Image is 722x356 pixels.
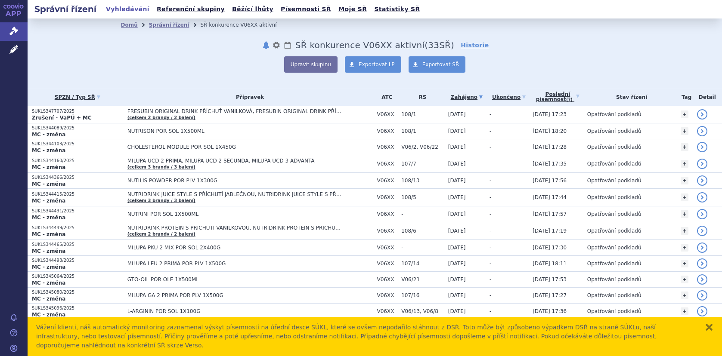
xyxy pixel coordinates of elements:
[533,211,567,217] span: [DATE] 17:57
[448,245,466,251] span: [DATE]
[278,3,334,15] a: Písemnosti SŘ
[697,274,707,285] a: detail
[533,245,567,251] span: [DATE] 17:30
[345,56,401,73] a: Exportovat LP
[681,177,688,184] a: +
[697,109,707,120] a: detail
[377,178,397,184] span: V06XX
[587,228,641,234] span: Opatřování podkladů
[272,40,281,50] button: nastavení
[681,276,688,283] a: +
[401,211,444,217] span: -
[422,61,459,68] span: Exportovat SŘ
[448,91,485,103] a: Zahájeno
[533,161,567,167] span: [DATE] 17:35
[32,91,123,103] a: SPZN / Typ SŘ
[448,276,466,282] span: [DATE]
[681,210,688,218] a: +
[587,292,641,298] span: Opatřování podkladů
[401,276,444,282] span: V06/21
[681,193,688,201] a: +
[448,194,466,200] span: [DATE]
[697,258,707,269] a: detail
[32,175,123,181] p: SUKLS344366/2025
[372,88,397,106] th: ATC
[32,164,65,170] strong: MC - změna
[401,308,444,314] span: V06/13, V06/8
[127,308,343,314] span: L-ARGININ POR SOL 1X100G
[401,194,444,200] span: 108/5
[583,88,676,106] th: Stav řízení
[401,128,444,134] span: 108/1
[401,292,444,298] span: 107/16
[681,307,688,315] a: +
[32,242,123,248] p: SUKLS344465/2025
[533,228,567,234] span: [DATE] 17:19
[490,128,491,134] span: -
[448,111,466,117] span: [DATE]
[32,147,65,153] strong: MC - změna
[336,3,369,15] a: Moje SŘ
[533,308,567,314] span: [DATE] 17:36
[533,144,567,150] span: [DATE] 17:28
[448,144,466,150] span: [DATE]
[428,40,439,50] span: 33
[587,178,641,184] span: Opatřování podkladů
[372,3,422,15] a: Statistiky SŘ
[377,308,397,314] span: V06XX
[32,248,65,254] strong: MC - změna
[681,227,688,235] a: +
[448,292,466,298] span: [DATE]
[587,308,641,314] span: Opatřování podkladů
[127,165,195,169] a: (celkem 3 brandy / 3 balení)
[127,108,343,114] span: FRESUBIN ORIGINAL DRINK PŘÍCHUŤ VANILKOVÁ, FRESUBIN ORIGINAL DRINK PŘÍCHUŤ ČOKOLÁDOVÁ
[28,3,103,15] h2: Správní řízení
[697,242,707,253] a: detail
[693,88,722,106] th: Detail
[127,261,343,267] span: MILUPA LEU 2 PRIMA POR PLV 1X500G
[32,231,65,237] strong: MC - změna
[32,264,65,270] strong: MC - změna
[533,128,567,134] span: [DATE] 18:20
[681,244,688,252] a: +
[681,143,688,151] a: +
[32,125,123,131] p: SUKLS344089/2025
[401,261,444,267] span: 107/14
[448,161,466,167] span: [DATE]
[490,211,491,217] span: -
[676,88,693,106] th: Tag
[32,132,65,138] strong: MC - změna
[448,211,466,217] span: [DATE]
[127,276,343,282] span: GTO-OIL POR OLE 1X500ML
[283,40,292,50] a: Lhůty
[377,161,397,167] span: V06XX
[533,111,567,117] span: [DATE] 17:23
[103,3,152,15] a: Vyhledávání
[490,161,491,167] span: -
[697,142,707,152] a: detail
[127,178,343,184] span: NUTILIS POWDER POR PLV 1X300G
[36,323,696,350] div: Vážení klienti, náš automatický monitoring zaznamenal výskyt písemností na úřední desce SÚKL, kte...
[32,198,65,204] strong: MC - změna
[32,289,123,295] p: SUKLS345080/2025
[127,144,343,150] span: CHOLESTEROL MODULE POR SOL 1X450G
[587,245,641,251] span: Opatřování podkladů
[697,126,707,136] a: detail
[490,228,491,234] span: -
[533,276,567,282] span: [DATE] 17:53
[377,194,397,200] span: V06XX
[587,194,641,200] span: Opatřování podkladů
[587,144,641,150] span: Opatřování podkladů
[448,261,466,267] span: [DATE]
[123,88,373,106] th: Přípravek
[533,292,567,298] span: [DATE] 17:27
[377,128,397,134] span: V06XX
[401,228,444,234] span: 108/6
[587,128,641,134] span: Opatřování podkladů
[32,225,123,231] p: SUKLS344449/2025
[697,175,707,186] a: detail
[200,18,288,31] li: SŘ konkurence V06XX aktivní
[377,111,397,117] span: V06XX
[587,111,641,117] span: Opatřování podkladů
[448,228,466,234] span: [DATE]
